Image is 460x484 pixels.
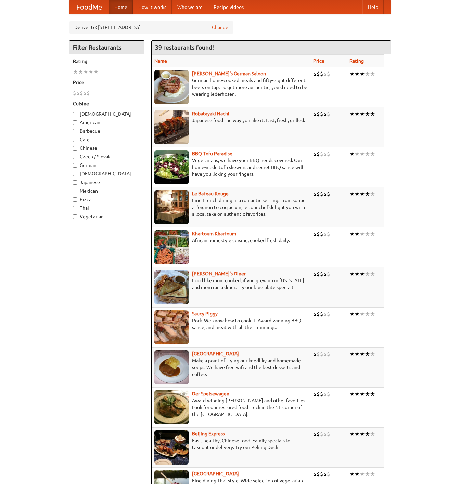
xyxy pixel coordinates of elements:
h5: Rating [73,58,141,65]
li: $ [87,89,90,97]
li: $ [320,270,323,278]
li: $ [323,190,327,198]
li: ★ [355,350,360,358]
li: $ [73,89,76,97]
ng-pluralize: 39 restaurants found! [155,44,214,51]
li: ★ [370,230,375,238]
li: ★ [73,68,78,76]
a: Beijing Express [192,431,225,436]
img: beijing.jpg [154,430,189,465]
a: [GEOGRAPHIC_DATA] [192,351,239,356]
li: $ [320,470,323,478]
li: $ [323,390,327,398]
input: [DEMOGRAPHIC_DATA] [73,112,77,116]
a: [PERSON_NAME]'s Diner [192,271,246,276]
label: German [73,162,141,169]
li: ★ [349,230,355,238]
p: Vegetarians, we have your BBQ needs covered. Our home-made tofu skewers and secret BBQ sauce will... [154,157,308,178]
li: $ [327,470,330,478]
li: $ [313,270,317,278]
h4: Filter Restaurants [69,41,144,54]
li: ★ [360,270,365,278]
li: ★ [355,310,360,318]
li: $ [320,110,323,118]
a: Rating [349,58,364,64]
p: Pork. We know how to cook it. Award-winning BBQ sauce, and meat with all the trimmings. [154,317,308,331]
li: ★ [370,270,375,278]
input: Vegetarian [73,214,77,219]
li: $ [317,230,320,238]
li: $ [317,310,320,318]
li: $ [313,430,317,438]
li: ★ [349,350,355,358]
li: ★ [365,110,370,118]
li: ★ [355,150,360,158]
li: $ [313,470,317,478]
img: saucy.jpg [154,310,189,344]
li: $ [327,270,330,278]
li: $ [320,390,323,398]
li: ★ [360,70,365,78]
li: $ [313,230,317,238]
li: ★ [349,310,355,318]
li: $ [317,190,320,198]
li: $ [327,150,330,158]
li: ★ [360,230,365,238]
a: FoodMe [69,0,109,14]
img: robatayaki.jpg [154,110,189,144]
li: ★ [370,70,375,78]
li: $ [317,430,320,438]
img: khartoum.jpg [154,230,189,264]
input: [DEMOGRAPHIC_DATA] [73,172,77,176]
li: ★ [349,470,355,478]
li: ★ [370,150,375,158]
li: $ [317,390,320,398]
input: Mexican [73,189,77,193]
li: $ [320,230,323,238]
a: Der Speisewagen [192,391,229,396]
input: American [73,120,77,125]
li: $ [323,310,327,318]
h5: Cuisine [73,100,141,107]
input: German [73,163,77,168]
li: ★ [349,150,355,158]
input: Japanese [73,180,77,185]
input: Thai [73,206,77,210]
a: Change [212,24,228,31]
li: ★ [370,350,375,358]
li: ★ [365,390,370,398]
a: Recipe videos [208,0,249,14]
li: ★ [355,470,360,478]
li: ★ [370,430,375,438]
li: ★ [355,110,360,118]
li: $ [327,390,330,398]
b: Robatayaki Hachi [192,111,229,116]
li: ★ [355,70,360,78]
label: American [73,119,141,126]
li: ★ [360,310,365,318]
li: $ [313,390,317,398]
input: Czech / Slovak [73,155,77,159]
a: Khartoum Khartoum [192,231,236,236]
img: tofuparadise.jpg [154,150,189,184]
li: ★ [355,390,360,398]
li: $ [320,150,323,158]
label: Mexican [73,187,141,194]
li: ★ [360,430,365,438]
p: Food like mom cooked, if you grew up in [US_STATE] and mom ran a diner. Try our blue plate special! [154,277,308,291]
li: $ [323,430,327,438]
li: ★ [370,110,375,118]
a: [PERSON_NAME]'s German Saloon [192,71,266,76]
li: $ [323,470,327,478]
li: $ [327,190,330,198]
li: $ [323,70,327,78]
li: $ [83,89,87,97]
li: ★ [370,190,375,198]
p: African homestyle cuisine, cooked fresh daily. [154,237,308,244]
li: $ [317,70,320,78]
